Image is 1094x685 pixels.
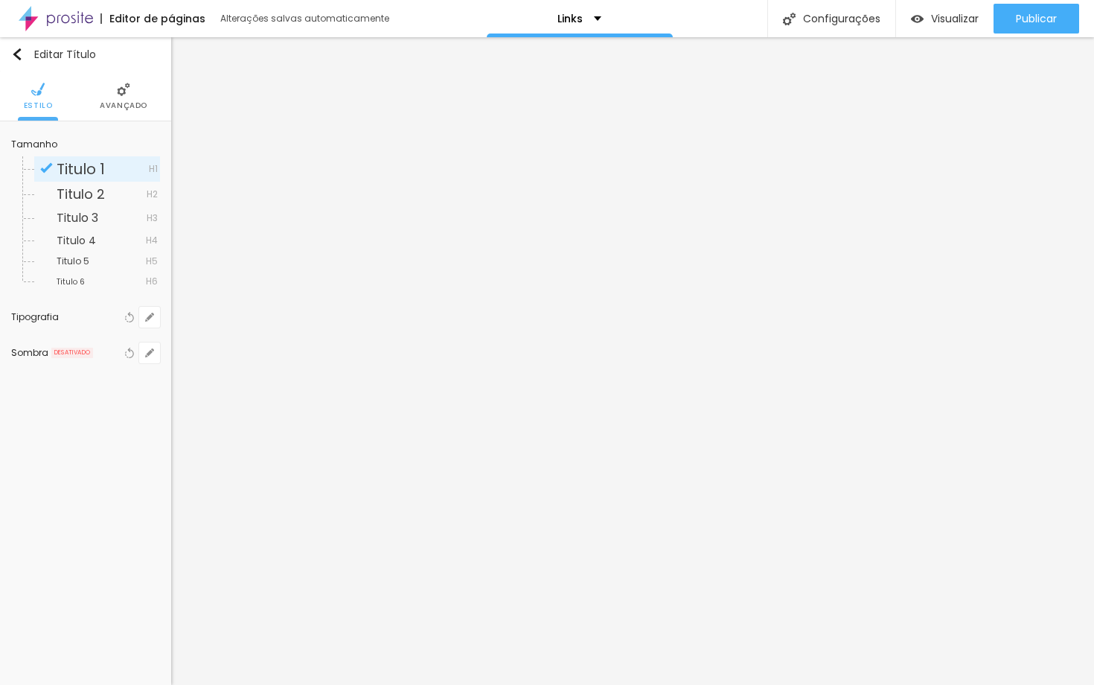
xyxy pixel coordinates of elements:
p: Links [557,13,583,24]
span: Titulo 6 [57,276,85,287]
span: H5 [146,257,158,266]
img: Icone [117,83,130,96]
div: Editor de páginas [100,13,205,24]
span: H3 [147,214,158,223]
span: Publicar [1016,13,1057,25]
button: Publicar [994,4,1079,34]
img: view-1.svg [911,13,924,25]
span: DESATIVADO [51,348,93,358]
img: Icone [31,83,45,96]
div: Editar Título [11,48,96,60]
span: H4 [146,236,158,245]
span: H2 [147,190,158,199]
img: Icone [40,162,53,174]
img: Icone [11,48,23,60]
span: H6 [146,277,158,286]
span: Titulo 5 [57,255,89,267]
span: Titulo 4 [57,233,96,248]
iframe: Editor [171,37,1094,685]
div: Tamanho [11,140,160,149]
div: Alterações salvas automaticamente [220,14,391,23]
div: Sombra [11,348,48,357]
span: Titulo 3 [57,209,98,226]
span: Avançado [100,102,147,109]
span: Visualizar [931,13,979,25]
span: H1 [149,165,158,173]
div: Tipografia [11,313,121,322]
span: Estilo [24,102,53,109]
span: Titulo 2 [57,185,105,203]
span: Titulo 1 [57,159,105,179]
img: Icone [783,13,796,25]
button: Visualizar [896,4,994,34]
